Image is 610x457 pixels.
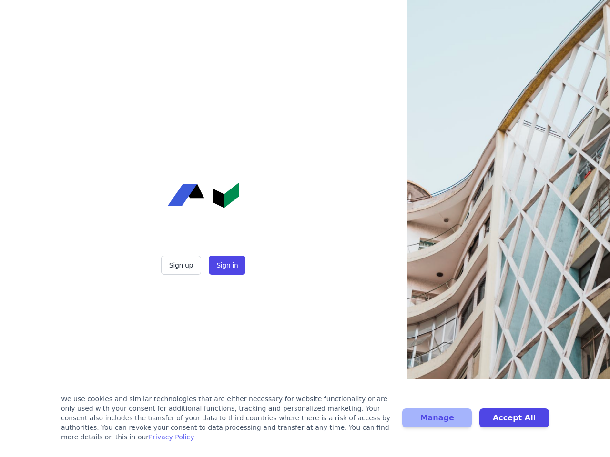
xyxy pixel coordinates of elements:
button: Sign in [209,256,245,275]
img: Concular [168,182,239,208]
button: Manage [402,408,472,427]
div: We use cookies and similar technologies that are either necessary for website functionality or ar... [61,394,391,442]
button: Accept All [479,408,549,427]
a: Privacy Policy [149,433,194,441]
button: Sign up [161,256,201,275]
